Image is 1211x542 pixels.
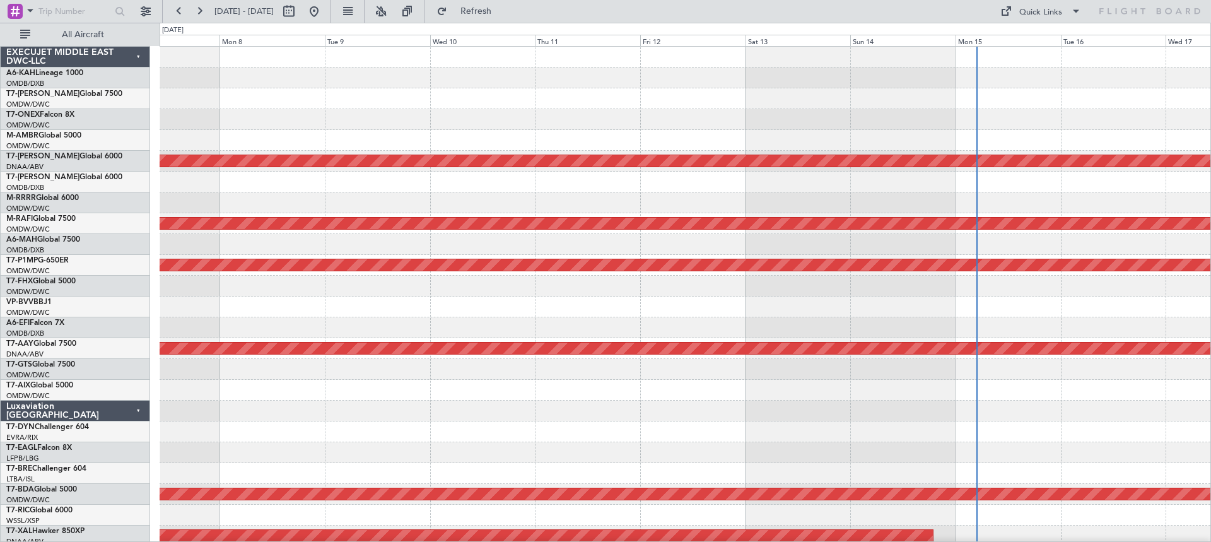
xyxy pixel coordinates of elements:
[6,121,50,130] a: OMDW/DWC
[6,69,83,77] a: A6-KAHLineage 1000
[38,2,111,21] input: Trip Number
[33,30,133,39] span: All Aircraft
[6,215,76,223] a: M-RAFIGlobal 7500
[6,236,37,244] span: A6-MAH
[6,495,50,505] a: OMDW/DWC
[6,215,33,223] span: M-RAFI
[6,340,76,348] a: T7-AAYGlobal 7500
[6,236,80,244] a: A6-MAHGlobal 7500
[6,287,50,297] a: OMDW/DWC
[431,1,506,21] button: Refresh
[6,361,32,368] span: T7-GTS
[6,433,38,442] a: EVRA/RIX
[6,298,52,306] a: VP-BVVBBJ1
[6,391,50,401] a: OMDW/DWC
[6,266,50,276] a: OMDW/DWC
[6,507,30,514] span: T7-RIC
[746,35,851,46] div: Sat 13
[6,370,50,380] a: OMDW/DWC
[956,35,1061,46] div: Mon 15
[6,350,44,359] a: DNAA/ABV
[214,6,274,17] span: [DATE] - [DATE]
[6,111,40,119] span: T7-ONEX
[994,1,1087,21] button: Quick Links
[6,340,33,348] span: T7-AAY
[6,257,69,264] a: T7-P1MPG-650ER
[6,79,44,88] a: OMDB/DXB
[6,423,89,431] a: T7-DYNChallenger 604
[6,174,122,181] a: T7-[PERSON_NAME]Global 6000
[6,225,50,234] a: OMDW/DWC
[6,162,44,172] a: DNAA/ABV
[6,382,30,389] span: T7-AIX
[6,90,122,98] a: T7-[PERSON_NAME]Global 7500
[6,465,86,473] a: T7-BREChallenger 604
[325,35,430,46] div: Tue 9
[6,527,85,535] a: T7-XALHawker 850XP
[6,516,40,526] a: WSSL/XSP
[6,382,73,389] a: T7-AIXGlobal 5000
[6,100,50,109] a: OMDW/DWC
[6,204,50,213] a: OMDW/DWC
[6,141,50,151] a: OMDW/DWC
[6,183,44,192] a: OMDB/DXB
[6,507,73,514] a: T7-RICGlobal 6000
[6,194,79,202] a: M-RRRRGlobal 6000
[14,25,137,45] button: All Aircraft
[6,486,34,493] span: T7-BDA
[6,527,32,535] span: T7-XAL
[535,35,640,46] div: Thu 11
[6,329,44,338] a: OMDB/DXB
[6,90,79,98] span: T7-[PERSON_NAME]
[6,194,36,202] span: M-RRRR
[6,298,33,306] span: VP-BVV
[6,132,81,139] a: M-AMBRGlobal 5000
[6,444,72,452] a: T7-EAGLFalcon 8X
[6,361,75,368] a: T7-GTSGlobal 7500
[6,245,44,255] a: OMDB/DXB
[6,474,35,484] a: LTBA/ISL
[6,454,39,463] a: LFPB/LBG
[6,278,76,285] a: T7-FHXGlobal 5000
[6,257,38,264] span: T7-P1MP
[6,111,74,119] a: T7-ONEXFalcon 8X
[6,153,122,160] a: T7-[PERSON_NAME]Global 6000
[1061,35,1166,46] div: Tue 16
[640,35,746,46] div: Fri 12
[6,444,37,452] span: T7-EAGL
[6,465,32,473] span: T7-BRE
[6,319,30,327] span: A6-EFI
[6,174,79,181] span: T7-[PERSON_NAME]
[450,7,503,16] span: Refresh
[6,278,33,285] span: T7-FHX
[162,25,184,36] div: [DATE]
[6,308,50,317] a: OMDW/DWC
[6,423,35,431] span: T7-DYN
[850,35,956,46] div: Sun 14
[6,153,79,160] span: T7-[PERSON_NAME]
[115,35,220,46] div: Sun 7
[6,132,38,139] span: M-AMBR
[430,35,535,46] div: Wed 10
[6,319,64,327] a: A6-EFIFalcon 7X
[219,35,325,46] div: Mon 8
[1019,6,1062,19] div: Quick Links
[6,69,35,77] span: A6-KAH
[6,486,77,493] a: T7-BDAGlobal 5000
